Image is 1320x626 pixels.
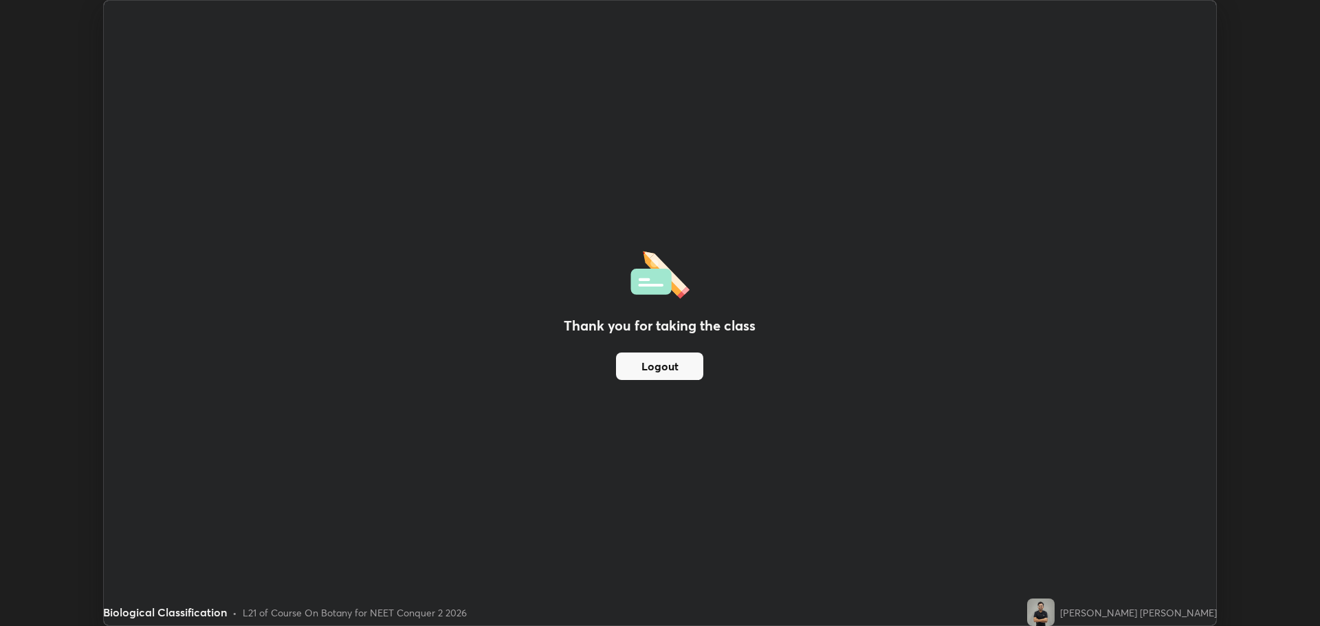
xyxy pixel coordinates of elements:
div: • [232,605,237,620]
img: 3e079731d6954bf99f87b3e30aff4e14.jpg [1027,599,1055,626]
button: Logout [616,353,703,380]
img: offlineFeedback.1438e8b3.svg [630,247,690,299]
div: Biological Classification [103,604,227,621]
div: [PERSON_NAME] [PERSON_NAME] [1060,605,1217,620]
div: L21 of Course On Botany for NEET Conquer 2 2026 [243,605,467,620]
h2: Thank you for taking the class [564,315,756,336]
